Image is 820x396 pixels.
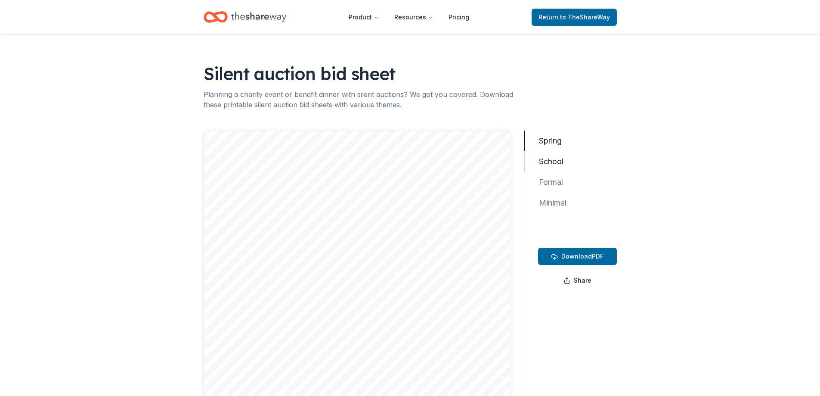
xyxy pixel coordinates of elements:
[538,272,617,289] button: Share
[532,9,617,26] a: Returnto TheShareWay
[538,12,610,22] span: Return
[538,248,617,265] button: DownloadPDF
[574,275,591,286] span: Share
[551,251,603,262] span: PDF
[387,9,440,26] button: Resources
[524,131,569,151] button: Spring
[204,62,617,86] h1: Silent auction bid sheet
[524,151,570,172] button: School
[204,89,514,110] div: Planning a charity event or benefit dinner with silent auctions? We got you covered. Download the...
[342,9,386,26] button: Product
[561,253,592,260] span: Download
[342,7,476,27] nav: Main
[524,172,570,193] button: Formal
[204,7,286,27] a: Home
[524,193,573,213] button: Minimal
[560,13,610,21] span: to TheShareWay
[442,9,476,26] a: Pricing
